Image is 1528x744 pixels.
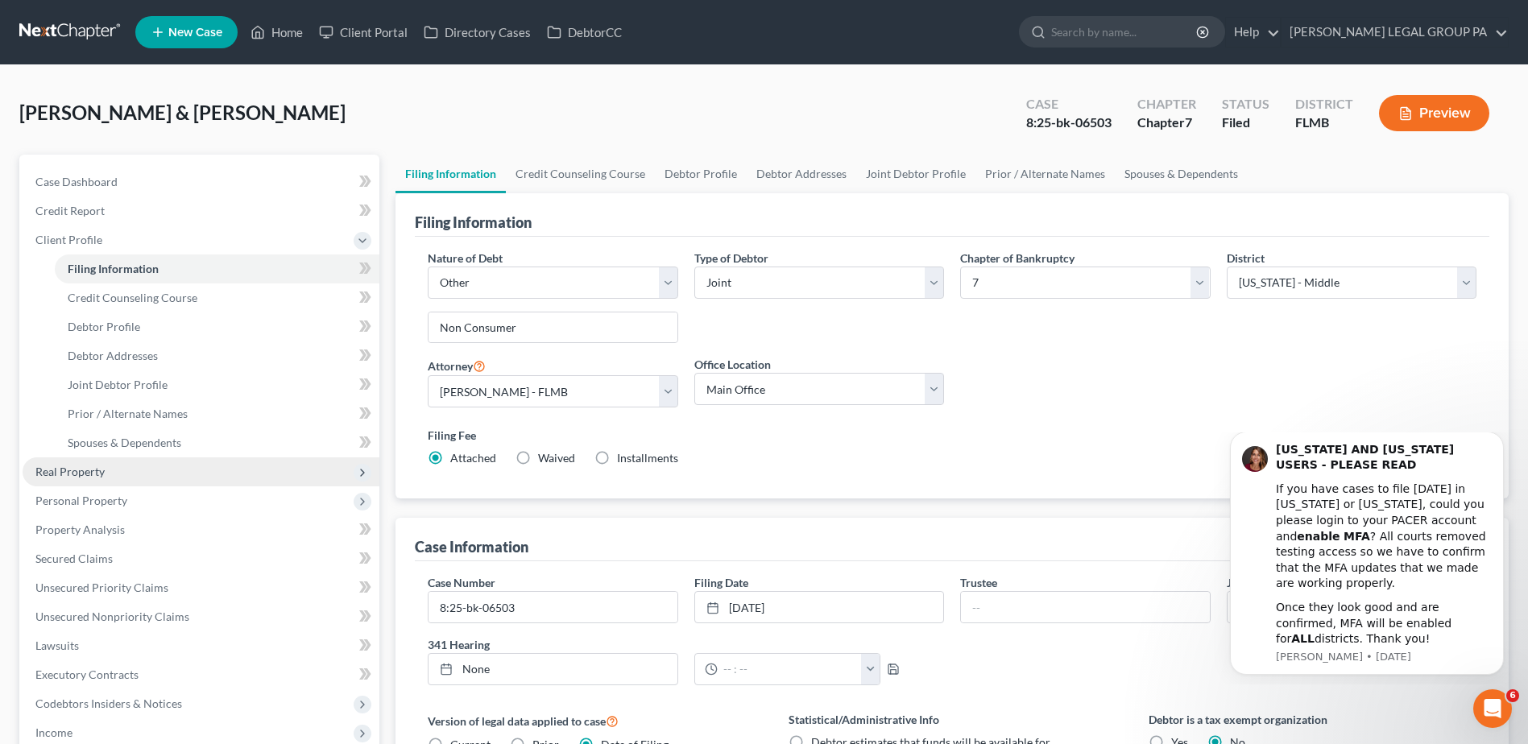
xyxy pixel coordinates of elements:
[35,668,139,681] span: Executory Contracts
[68,349,158,362] span: Debtor Addresses
[138,97,164,110] b: MFA
[35,696,182,710] span: Codebtors Insiders & Notices
[70,10,248,39] b: [US_STATE] AND [US_STATE] USERS - PLEASE READ
[55,428,379,457] a: Spouses & Dependents
[70,49,286,159] div: If you have cases to file [DATE] in [US_STATE] or [US_STATE], could you please login to your PACE...
[68,262,159,275] span: Filing Information
[420,636,952,653] label: 341 Hearing
[68,378,168,391] span: Joint Debtor Profile
[70,10,286,215] div: Message content
[70,167,286,215] div: Once they look good and are confirmed, MFA will be enabled for districts. Thank you!
[1026,95,1112,114] div: Case
[91,97,134,110] b: enable
[960,574,997,591] label: Trustee
[695,592,943,622] a: [DATE]
[23,544,379,573] a: Secured Claims
[428,574,495,591] label: Case Number
[68,407,188,420] span: Prior / Alternate Names
[35,494,127,507] span: Personal Property
[23,660,379,689] a: Executory Contracts
[35,523,125,536] span: Property Analysis
[450,451,496,465] span: Attached
[694,574,748,591] label: Filing Date
[55,283,379,312] a: Credit Counseling Course
[1227,250,1265,267] label: District
[35,610,189,623] span: Unsecured Nonpriority Claims
[1149,711,1476,728] label: Debtor is a tax exempt organization
[1185,114,1192,130] span: 7
[1026,114,1112,132] div: 8:25-bk-06503
[415,537,528,556] div: Case Information
[428,250,503,267] label: Nature of Debt
[428,427,1476,444] label: Filing Fee
[506,155,655,193] a: Credit Counseling Course
[1473,689,1512,728] iframe: Intercom live chat
[19,101,346,124] span: [PERSON_NAME] & [PERSON_NAME]
[35,465,105,478] span: Real Property
[1137,114,1196,132] div: Chapter
[55,341,379,370] a: Debtor Addresses
[655,155,747,193] a: Debtor Profile
[1115,155,1248,193] a: Spouses & Dependents
[168,27,222,39] span: New Case
[35,204,105,217] span: Credit Report
[961,592,1209,622] input: --
[1222,114,1269,132] div: Filed
[55,254,379,283] a: Filing Information
[55,312,379,341] a: Debtor Profile
[718,654,862,684] input: -- : --
[1295,114,1353,132] div: FLMB
[1282,18,1508,47] a: [PERSON_NAME] LEGAL GROUP PA
[429,654,677,684] a: None
[975,155,1115,193] a: Prior / Alternate Names
[428,356,486,375] label: Attorney
[856,155,975,193] a: Joint Debtor Profile
[1137,95,1196,114] div: Chapter
[416,18,539,47] a: Directory Cases
[35,552,113,565] span: Secured Claims
[960,250,1075,267] label: Chapter of Bankruptcy
[1379,95,1489,131] button: Preview
[68,291,197,304] span: Credit Counseling Course
[35,581,168,594] span: Unsecured Priority Claims
[55,399,379,428] a: Prior / Alternate Names
[617,451,678,465] span: Installments
[1051,17,1199,47] input: Search by name...
[539,18,630,47] a: DebtorCC
[23,515,379,544] a: Property Analysis
[1206,432,1528,684] iframe: Intercom notifications message
[55,370,379,399] a: Joint Debtor Profile
[429,592,677,622] input: Enter case number...
[538,451,575,465] span: Waived
[23,573,379,602] a: Unsecured Priority Claims
[747,155,856,193] a: Debtor Addresses
[1295,95,1353,114] div: District
[23,631,379,660] a: Lawsuits
[35,175,118,188] span: Case Dashboard
[311,18,416,47] a: Client Portal
[35,725,72,739] span: Income
[1226,18,1280,47] a: Help
[68,436,181,449] span: Spouses & Dependents
[23,167,379,196] a: Case Dashboard
[23,196,379,225] a: Credit Report
[85,200,109,213] b: ALL
[36,14,62,39] img: Profile image for Katie
[242,18,311,47] a: Home
[395,155,506,193] a: Filing Information
[415,213,532,232] div: Filing Information
[428,711,756,730] label: Version of legal data applied to case
[789,711,1116,728] label: Statistical/Administrative Info
[23,602,379,631] a: Unsecured Nonpriority Claims
[68,320,140,333] span: Debtor Profile
[694,250,768,267] label: Type of Debtor
[1506,689,1519,702] span: 6
[694,356,771,373] label: Office Location
[429,312,677,343] input: Enter other nature...
[70,217,286,232] p: Message from Katie, sent 5w ago
[1222,95,1269,114] div: Status
[35,233,102,246] span: Client Profile
[35,639,79,652] span: Lawsuits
